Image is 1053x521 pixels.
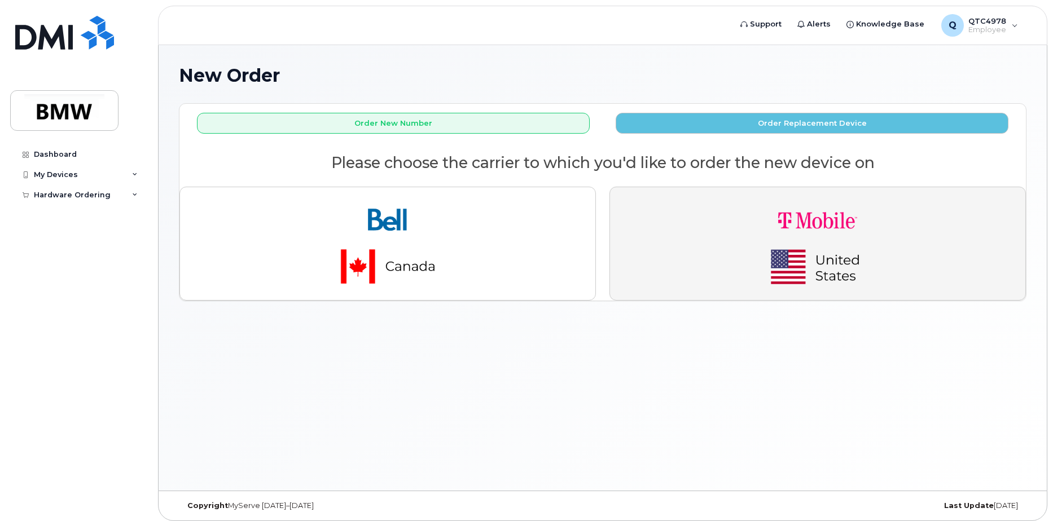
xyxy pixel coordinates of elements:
[616,113,1008,134] button: Order Replacement Device
[179,65,1026,85] h1: New Order
[197,113,590,134] button: Order New Number
[179,154,1026,171] h2: Please choose the carrier to which you'd like to order the new device on
[1004,472,1045,513] iframe: Messenger Launcher
[179,501,462,510] div: MyServe [DATE]–[DATE]
[739,196,897,291] img: t-mobile-78392d334a420d5b7f0e63d4fa81f6287a21d394dc80d677554bb55bbab1186f.png
[187,501,228,510] strong: Copyright
[309,196,467,291] img: bell-18aeeabaf521bd2b78f928a02ee3b89e57356879d39bd386a17a7cccf8069aed.png
[744,501,1026,510] div: [DATE]
[944,501,994,510] strong: Last Update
